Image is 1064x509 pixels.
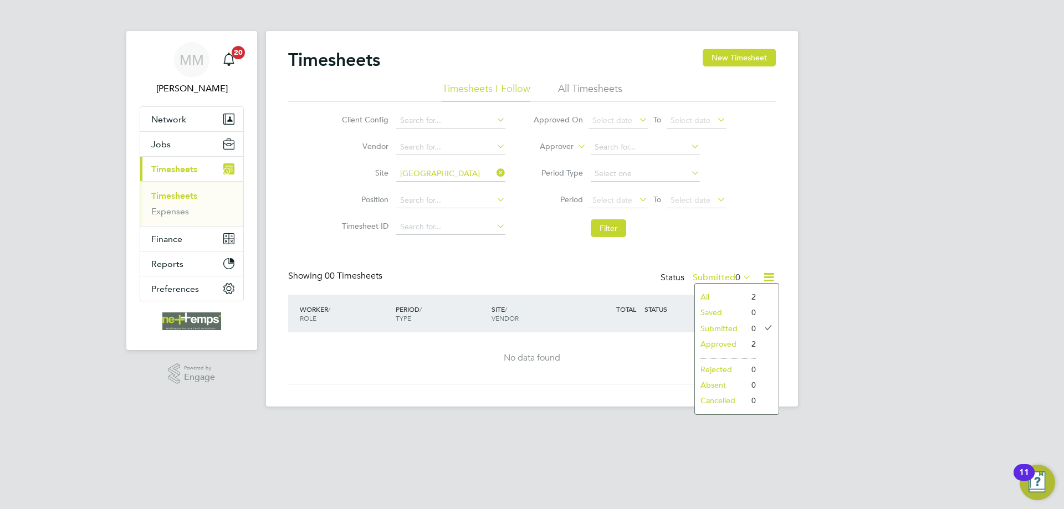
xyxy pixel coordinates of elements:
a: Go to home page [140,312,244,330]
span: To [650,112,664,127]
span: Select date [671,115,710,125]
label: Position [339,194,388,204]
label: Site [339,168,388,178]
span: Select date [592,115,632,125]
h2: Timesheets [288,49,380,71]
li: Absent [695,377,746,393]
div: Showing [288,270,385,282]
li: Rejected [695,362,746,377]
span: / [505,305,507,313]
label: Client Config [339,115,388,125]
span: Timesheets [151,164,197,174]
span: Powered by [184,363,215,373]
label: Timesheet ID [339,221,388,231]
button: Preferences [140,276,243,301]
img: net-temps-logo-retina.png [162,312,221,330]
span: / [328,305,330,313]
li: 0 [746,321,756,336]
span: 0 [735,272,740,283]
span: Network [151,114,186,125]
input: Search for... [396,166,505,182]
button: New Timesheet [703,49,776,66]
a: 20 [218,42,240,78]
label: Approved On [533,115,583,125]
span: Select date [592,195,632,205]
label: Period [533,194,583,204]
button: Filter [591,219,626,237]
a: Powered byEngage [168,363,216,384]
li: Saved [695,305,746,320]
div: PERIOD [393,299,489,328]
li: Cancelled [695,393,746,408]
span: Mia Mellors [140,82,244,95]
div: SITE [489,299,585,328]
button: Timesheets [140,157,243,181]
button: Finance [140,227,243,251]
li: 0 [746,377,756,393]
input: Select one [591,166,700,182]
input: Search for... [396,219,505,235]
span: Preferences [151,284,199,294]
div: Status [661,270,754,286]
a: MM[PERSON_NAME] [140,42,244,95]
li: All [695,289,746,305]
li: 0 [746,393,756,408]
input: Search for... [396,140,505,155]
li: Timesheets I Follow [442,82,530,102]
span: 00 Timesheets [325,270,382,281]
div: WORKER [297,299,393,328]
span: / [420,305,422,313]
li: 2 [746,336,756,352]
input: Search for... [396,113,505,128]
span: To [650,192,664,207]
span: Engage [184,373,215,382]
nav: Main navigation [126,31,257,350]
button: Network [140,107,243,131]
span: ROLE [300,313,316,322]
a: Expenses [151,206,189,217]
li: 0 [746,305,756,320]
button: Open Resource Center, 11 new notifications [1020,465,1055,500]
label: Period Type [533,168,583,178]
span: Reports [151,259,183,269]
li: 2 [746,289,756,305]
input: Search for... [591,140,700,155]
label: Vendor [339,141,388,151]
span: TYPE [396,313,411,322]
button: Jobs [140,132,243,156]
input: Search for... [396,193,505,208]
li: All Timesheets [558,82,622,102]
div: 11 [1019,472,1029,487]
span: MM [180,53,204,67]
label: Submitted [693,272,751,283]
div: Timesheets [140,181,243,226]
span: Select date [671,195,710,205]
span: Finance [151,234,182,244]
span: Jobs [151,139,171,150]
label: Approver [524,141,574,152]
li: Submitted [695,321,746,336]
li: 0 [746,362,756,377]
div: No data found [299,352,765,364]
button: Reports [140,251,243,276]
span: 20 [232,46,245,59]
li: Approved [695,336,746,352]
a: Timesheets [151,191,197,201]
div: STATUS [642,299,699,319]
span: TOTAL [616,305,636,313]
span: VENDOR [492,313,519,322]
